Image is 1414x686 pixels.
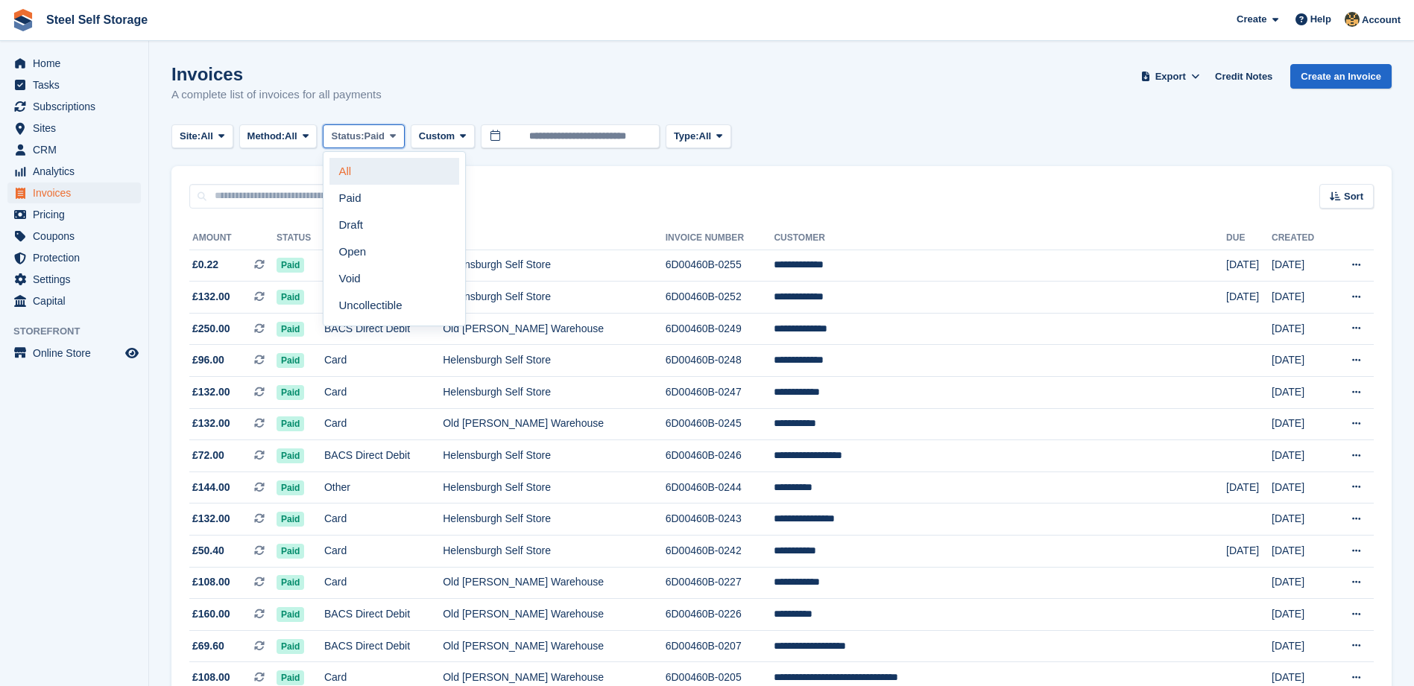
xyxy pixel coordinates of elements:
td: 6D00460B-0244 [666,471,774,504]
th: Site [443,226,665,250]
span: £132.00 [192,416,230,431]
td: Helensburgh Self Store [443,282,665,314]
button: Custom [411,124,475,149]
span: £132.00 [192,511,230,527]
a: menu [7,96,141,117]
td: Helensburgh Self Store [443,345,665,377]
td: [DATE] [1226,471,1272,504]
span: Paid [277,353,304,368]
span: £96.00 [192,352,224,368]
th: Status [277,226,324,250]
td: Card [324,377,443,409]
span: Capital [33,290,122,311]
td: [DATE] [1272,377,1331,409]
span: CRM [33,139,122,160]
span: Site: [180,129,201,144]
span: Paid [277,322,304,337]
span: Paid [277,416,304,431]
span: Invoices [33,182,122,203]
td: 6D00460B-0242 [666,536,774,568]
td: [DATE] [1272,630,1331,662]
span: Home [33,53,122,74]
th: Customer [774,226,1226,250]
a: Paid [329,185,459,212]
td: Old [PERSON_NAME] Warehouse [443,630,665,662]
span: All [201,129,213,144]
button: Site: All [171,124,233,149]
a: Steel Self Storage [40,7,154,32]
td: [DATE] [1272,599,1331,631]
span: Online Store [33,343,122,363]
span: £132.00 [192,289,230,305]
td: Helensburgh Self Store [443,377,665,409]
a: menu [7,161,141,182]
a: menu [7,269,141,290]
span: Paid [277,607,304,622]
td: [DATE] [1272,536,1331,568]
td: 6D00460B-0247 [666,377,774,409]
a: menu [7,226,141,247]
span: Custom [419,129,455,144]
span: £108.00 [192,574,230,590]
td: Card [324,504,443,536]
span: £132.00 [192,384,230,400]
button: Type: All [666,124,731,149]
th: Due [1226,226,1272,250]
button: Status: Paid [323,124,404,149]
span: All [285,129,297,144]
a: menu [7,247,141,268]
a: Credit Notes [1209,64,1278,89]
td: Helensburgh Self Store [443,536,665,568]
td: [DATE] [1272,567,1331,599]
td: 6D00460B-0243 [666,504,774,536]
a: menu [7,343,141,363]
th: Amount [189,226,277,250]
span: Sort [1344,189,1363,204]
span: Paid [277,544,304,559]
td: BACS Direct Debit [324,313,443,345]
td: Old [PERSON_NAME] Warehouse [443,599,665,631]
td: Old [PERSON_NAME] Warehouse [443,567,665,599]
td: Other [324,471,443,504]
td: [DATE] [1272,504,1331,536]
span: £250.00 [192,321,230,337]
span: Paid [277,258,304,273]
a: menu [7,204,141,225]
td: Old [PERSON_NAME] Warehouse [443,313,665,345]
span: Method: [247,129,285,144]
span: £108.00 [192,670,230,685]
span: Paid [277,639,304,654]
td: [DATE] [1272,313,1331,345]
td: Helensburgh Self Store [443,504,665,536]
td: 6D00460B-0246 [666,440,774,472]
a: menu [7,182,141,203]
td: [DATE] [1272,282,1331,314]
span: Status: [331,129,364,144]
a: Create an Invoice [1290,64,1392,89]
button: Export [1137,64,1203,89]
a: All [329,158,459,185]
td: [DATE] [1272,408,1331,440]
span: Sites [33,118,122,139]
td: [DATE] [1272,345,1331,377]
td: Card [324,536,443,568]
span: £160.00 [192,606,230,622]
span: Create [1237,12,1266,27]
td: BACS Direct Debit [324,440,443,472]
span: £69.60 [192,638,224,654]
a: Preview store [123,344,141,362]
td: 6D00460B-0227 [666,567,774,599]
td: Card [324,567,443,599]
th: Invoice Number [666,226,774,250]
td: 6D00460B-0249 [666,313,774,345]
span: Paid [277,670,304,685]
span: £72.00 [192,448,224,463]
span: Paid [277,385,304,400]
td: Old [PERSON_NAME] Warehouse [443,408,665,440]
a: Uncollectible [329,292,459,319]
td: Helensburgh Self Store [443,440,665,472]
td: [DATE] [1226,250,1272,282]
td: BACS Direct Debit [324,630,443,662]
span: Pricing [33,204,122,225]
span: Subscriptions [33,96,122,117]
